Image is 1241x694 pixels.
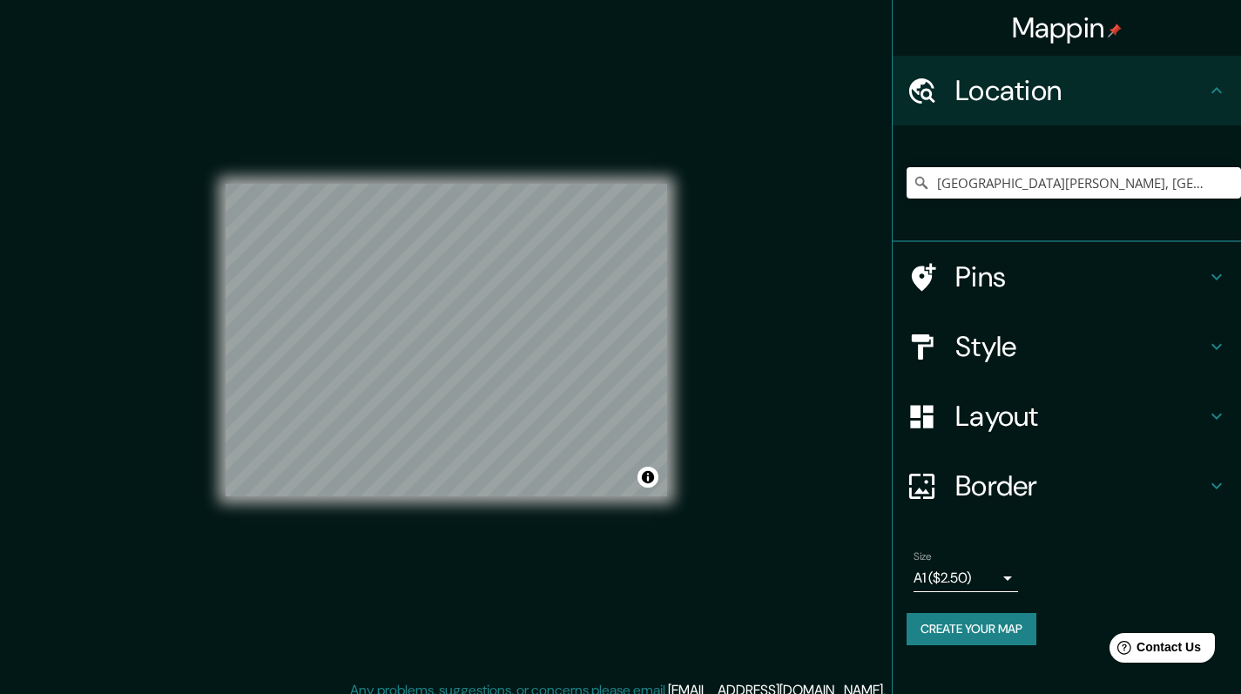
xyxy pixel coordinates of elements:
[226,184,667,496] canvas: Map
[907,613,1036,645] button: Create your map
[1108,24,1122,37] img: pin-icon.png
[955,399,1206,434] h4: Layout
[955,329,1206,364] h4: Style
[955,259,1206,294] h4: Pins
[893,451,1241,521] div: Border
[914,549,932,564] label: Size
[914,564,1018,592] div: A1 ($2.50)
[893,312,1241,381] div: Style
[893,381,1241,451] div: Layout
[637,467,658,488] button: Toggle attribution
[893,242,1241,312] div: Pins
[1012,10,1123,45] h4: Mappin
[893,56,1241,125] div: Location
[907,167,1241,199] input: Pick your city or area
[955,468,1206,503] h4: Border
[955,73,1206,108] h4: Location
[1086,626,1222,675] iframe: Help widget launcher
